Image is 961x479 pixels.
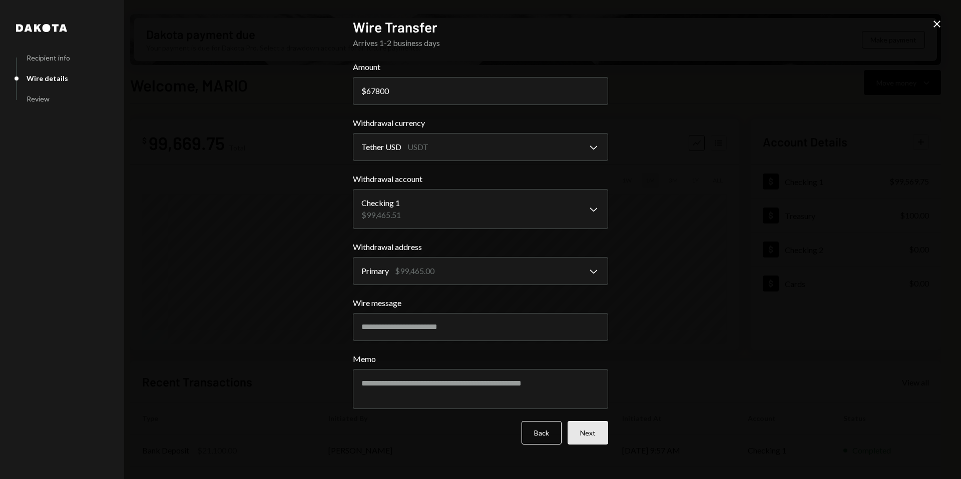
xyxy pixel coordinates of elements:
[395,265,434,277] div: $99,465.00
[353,77,608,105] input: 0.00
[27,53,70,62] div: Recipient info
[568,421,608,444] button: Next
[353,353,608,365] label: Memo
[361,86,366,95] div: $
[353,37,608,49] div: Arrives 1-2 business days
[353,117,608,129] label: Withdrawal currency
[407,141,428,153] div: USDT
[353,173,608,185] label: Withdrawal account
[522,421,562,444] button: Back
[27,94,50,103] div: Review
[353,189,608,229] button: Withdrawal account
[353,241,608,253] label: Withdrawal address
[353,257,608,285] button: Withdrawal address
[353,17,608,37] h2: Wire Transfer
[353,297,608,309] label: Wire message
[353,61,608,73] label: Amount
[27,74,68,82] div: Wire details
[353,133,608,161] button: Withdrawal currency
